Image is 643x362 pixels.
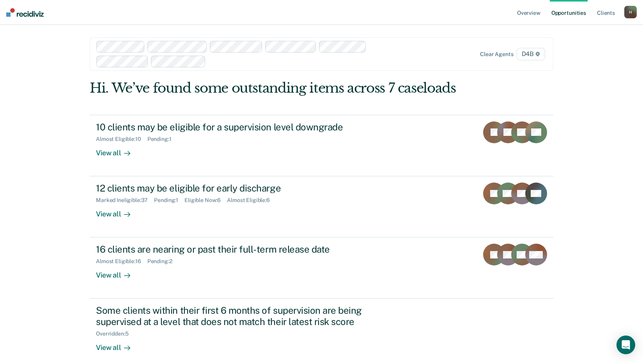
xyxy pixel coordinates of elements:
[147,258,179,265] div: Pending : 2
[90,80,461,96] div: Hi. We’ve found some outstanding items across 7 caseloads
[96,305,370,327] div: Some clients within their first 6 months of supervision are being supervised at a level that does...
[154,197,184,204] div: Pending : 1
[616,336,635,354] div: Open Intercom Messenger
[96,337,140,352] div: View all
[90,115,553,176] a: 10 clients may be eligible for a supervision level downgradeAlmost Eligible:10Pending:1View all
[96,244,370,255] div: 16 clients are nearing or past their full-term release date
[517,48,545,60] span: D4B
[96,265,140,280] div: View all
[90,237,553,299] a: 16 clients are nearing or past their full-term release dateAlmost Eligible:16Pending:2View all
[96,330,135,337] div: Overridden : 5
[96,197,154,204] div: Marked Ineligible : 37
[96,204,140,219] div: View all
[624,6,637,18] button: H
[96,142,140,157] div: View all
[147,136,178,142] div: Pending : 1
[227,197,276,204] div: Almost Eligible : 6
[96,258,147,265] div: Almost Eligible : 16
[96,136,147,142] div: Almost Eligible : 10
[6,8,44,17] img: Recidiviz
[96,183,370,194] div: 12 clients may be eligible for early discharge
[90,176,553,237] a: 12 clients may be eligible for early dischargeMarked Ineligible:37Pending:1Eligible Now:6Almost E...
[184,197,227,204] div: Eligible Now : 6
[480,51,513,58] div: Clear agents
[96,121,370,133] div: 10 clients may be eligible for a supervision level downgrade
